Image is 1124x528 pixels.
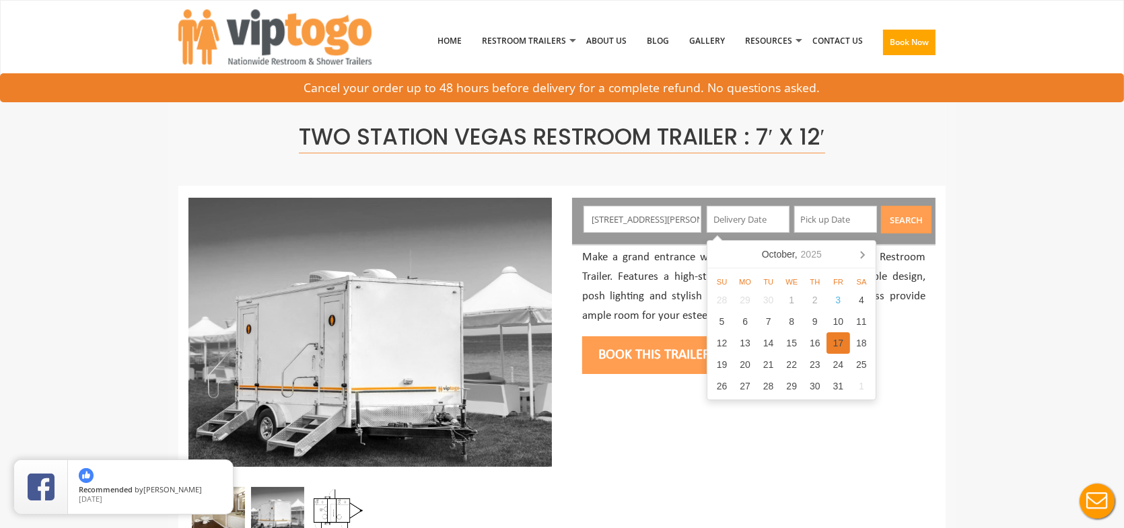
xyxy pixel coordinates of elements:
[804,375,827,397] div: 30
[79,486,222,495] span: by
[827,276,850,287] div: Fr
[780,375,804,397] div: 29
[710,289,734,311] div: 28
[734,311,757,332] div: 6
[178,9,372,65] img: VIPTOGO
[734,375,757,397] div: 27
[757,289,780,311] div: 30
[79,494,102,504] span: [DATE]
[734,276,757,287] div: Mo
[850,311,874,332] div: 11
[757,332,780,354] div: 14
[735,6,802,76] a: Resources
[576,6,637,76] a: About Us
[757,354,780,375] div: 21
[850,375,874,397] div: 1
[710,354,734,375] div: 19
[827,332,850,354] div: 17
[757,243,827,265] div: October,
[804,289,827,311] div: 2
[584,206,702,233] input: Enter your Address
[802,6,873,76] a: Contact Us
[780,354,804,375] div: 22
[734,289,757,311] div: 29
[79,484,133,494] span: Recommended
[143,484,202,494] span: [PERSON_NAME]
[850,276,874,287] div: Sa
[804,276,827,287] div: Th
[472,6,576,76] a: Restroom Trailers
[801,248,822,261] i: 2025
[850,332,874,354] div: 18
[827,311,850,332] div: 10
[28,474,55,500] img: Review Rating
[637,6,679,76] a: Blog
[780,311,804,332] div: 8
[710,311,734,332] div: 5
[582,336,726,374] button: Book this trailer
[804,354,827,375] div: 23
[734,332,757,354] div: 13
[710,332,734,354] div: 12
[757,311,780,332] div: 7
[707,206,789,233] input: Delivery Date
[804,332,827,354] div: 16
[827,375,850,397] div: 31
[780,332,804,354] div: 15
[850,354,874,375] div: 25
[582,248,925,326] p: Make a grand entrance with this mid sized Vegas 2 Station Restroom Trailer. Features a high-style...
[188,198,552,467] img: Side view of two station restroom trailer with separate doors for males and females
[734,354,757,375] div: 20
[850,289,874,311] div: 4
[883,30,936,55] button: Book Now
[780,289,804,311] div: 1
[780,276,804,287] div: We
[757,375,780,397] div: 28
[881,206,932,233] button: Search
[710,375,734,397] div: 26
[827,354,850,375] div: 24
[679,6,735,76] a: Gallery
[827,289,850,311] div: 3
[804,311,827,332] div: 9
[710,276,734,287] div: Su
[794,206,877,233] input: Pick up Date
[873,6,946,84] a: Book Now
[757,276,780,287] div: Tu
[79,468,94,483] img: thumbs up icon
[427,6,472,76] a: Home
[299,121,824,153] span: Two Station Vegas Restroom Trailer : 7′ x 12′
[1070,474,1124,528] button: Live Chat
